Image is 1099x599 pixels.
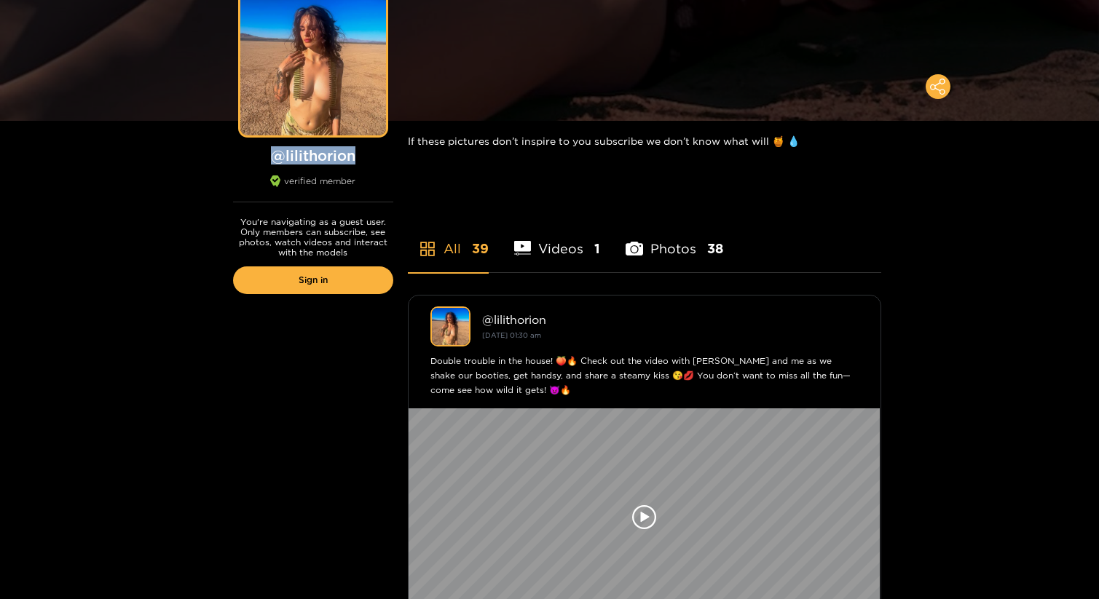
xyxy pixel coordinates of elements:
span: 38 [707,239,723,258]
span: 1 [594,239,600,258]
div: If these pictures don’t inspire to you subscribe we don’t know what will 🍯 💧 [408,121,881,161]
h1: @ lilithorion [233,146,393,164]
img: lilithorion [430,306,470,346]
div: @ lilithorion [482,313,859,326]
small: [DATE] 01:30 am [482,331,541,339]
span: appstore [419,240,436,258]
p: You're navigating as a guest user. Only members can subscribe, see photos, watch videos and inter... [233,217,393,258]
div: verified member [233,175,393,202]
li: All [408,207,489,272]
a: Sign in [233,266,393,294]
li: Videos [514,207,601,272]
div: Double trouble in the house! 🍑🔥 Check out the video with [PERSON_NAME] and me as we shake our boo... [430,354,859,397]
li: Photos [626,207,723,272]
span: 39 [472,239,489,258]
